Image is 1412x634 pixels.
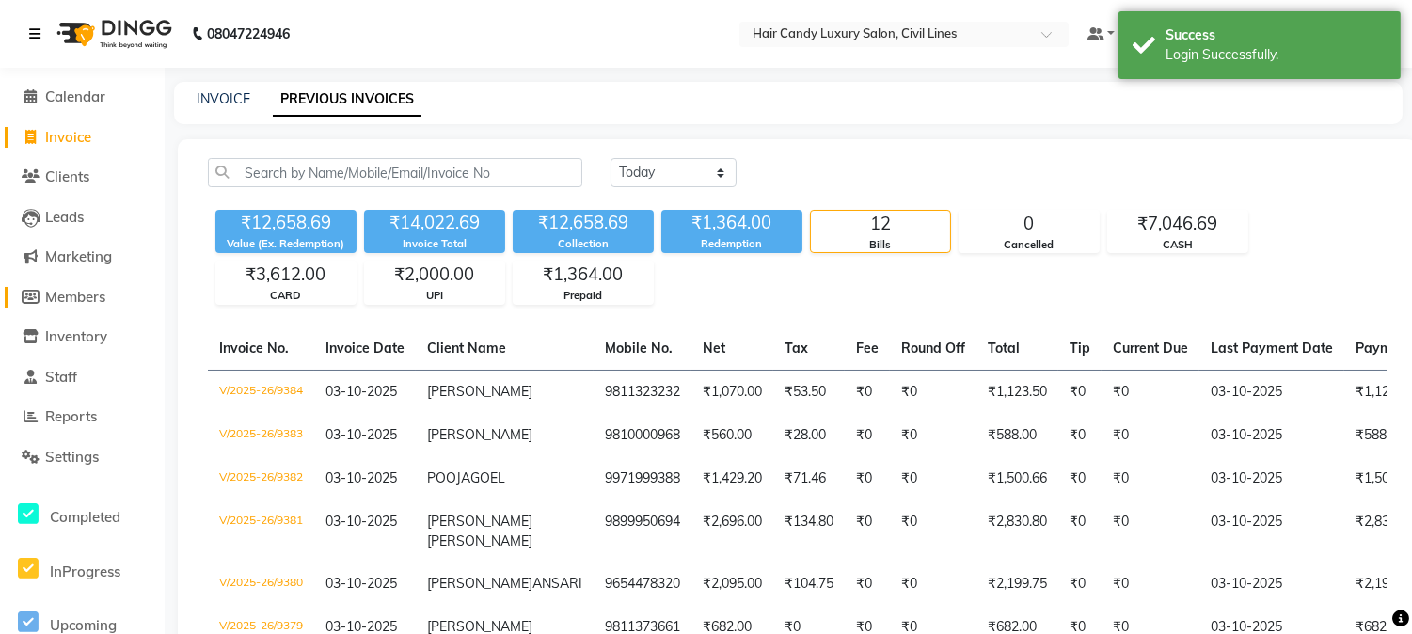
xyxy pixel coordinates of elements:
[197,90,250,107] a: INVOICE
[513,210,654,236] div: ₹12,658.69
[773,500,845,563] td: ₹134.80
[773,370,845,414] td: ₹53.50
[1199,370,1344,414] td: 03-10-2025
[427,513,532,530] span: [PERSON_NAME]
[1058,500,1102,563] td: ₹0
[976,500,1058,563] td: ₹2,830.80
[976,457,1058,500] td: ₹1,500.66
[605,340,673,357] span: Mobile No.
[890,500,976,563] td: ₹0
[208,158,582,187] input: Search by Name/Mobile/Email/Invoice No
[1108,237,1247,253] div: CASH
[691,500,773,563] td: ₹2,696.00
[773,414,845,457] td: ₹28.00
[691,563,773,606] td: ₹2,095.00
[594,414,691,457] td: 9810000968
[1199,563,1344,606] td: 03-10-2025
[5,447,160,468] a: Settings
[427,340,506,357] span: Client Name
[1058,563,1102,606] td: ₹0
[45,368,77,386] span: Staff
[594,457,691,500] td: 9971999388
[427,532,532,549] span: [PERSON_NAME]
[890,414,976,457] td: ₹0
[208,414,314,457] td: V/2025-26/9383
[1102,563,1199,606] td: ₹0
[703,340,725,357] span: Net
[691,370,773,414] td: ₹1,070.00
[513,236,654,252] div: Collection
[691,414,773,457] td: ₹560.00
[532,575,582,592] span: ANSARI
[5,166,160,188] a: Clients
[45,407,97,425] span: Reports
[5,367,160,388] a: Staff
[1102,457,1199,500] td: ₹0
[45,288,105,306] span: Members
[5,406,160,428] a: Reports
[427,426,532,443] span: [PERSON_NAME]
[45,208,84,226] span: Leads
[45,448,99,466] span: Settings
[325,575,397,592] span: 03-10-2025
[1108,211,1247,237] div: ₹7,046.69
[5,127,160,149] a: Invoice
[48,8,177,60] img: logo
[364,236,505,252] div: Invoice Total
[1070,340,1090,357] span: Tip
[661,236,802,252] div: Redemption
[901,340,965,357] span: Round Off
[988,340,1020,357] span: Total
[1166,45,1387,65] div: Login Successfully.
[811,237,950,253] div: Bills
[427,383,532,400] span: [PERSON_NAME]
[5,246,160,268] a: Marketing
[5,326,160,348] a: Inventory
[45,247,112,265] span: Marketing
[856,340,879,357] span: Fee
[1102,500,1199,563] td: ₹0
[594,563,691,606] td: 9654478320
[50,616,117,634] span: Upcoming
[208,457,314,500] td: V/2025-26/9382
[845,563,890,606] td: ₹0
[45,327,107,345] span: Inventory
[773,563,845,606] td: ₹104.75
[976,414,1058,457] td: ₹588.00
[785,340,808,357] span: Tax
[215,210,357,236] div: ₹12,658.69
[1058,457,1102,500] td: ₹0
[890,370,976,414] td: ₹0
[325,469,397,486] span: 03-10-2025
[325,513,397,530] span: 03-10-2025
[514,288,653,304] div: Prepaid
[594,370,691,414] td: 9811323232
[208,370,314,414] td: V/2025-26/9384
[365,288,504,304] div: UPI
[691,457,773,500] td: ₹1,429.20
[207,8,290,60] b: 08047224946
[1211,340,1333,357] span: Last Payment Date
[364,210,505,236] div: ₹14,022.69
[45,128,91,146] span: Invoice
[1199,457,1344,500] td: 03-10-2025
[1199,500,1344,563] td: 03-10-2025
[773,457,845,500] td: ₹71.46
[219,340,289,357] span: Invoice No.
[960,211,1099,237] div: 0
[1058,370,1102,414] td: ₹0
[1199,414,1344,457] td: 03-10-2025
[325,426,397,443] span: 03-10-2025
[960,237,1099,253] div: Cancelled
[845,414,890,457] td: ₹0
[514,262,653,288] div: ₹1,364.00
[845,370,890,414] td: ₹0
[45,87,105,105] span: Calendar
[890,457,976,500] td: ₹0
[5,287,160,309] a: Members
[273,83,421,117] a: PREVIOUS INVOICES
[427,575,532,592] span: [PERSON_NAME]
[890,563,976,606] td: ₹0
[208,500,314,563] td: V/2025-26/9381
[976,370,1058,414] td: ₹1,123.50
